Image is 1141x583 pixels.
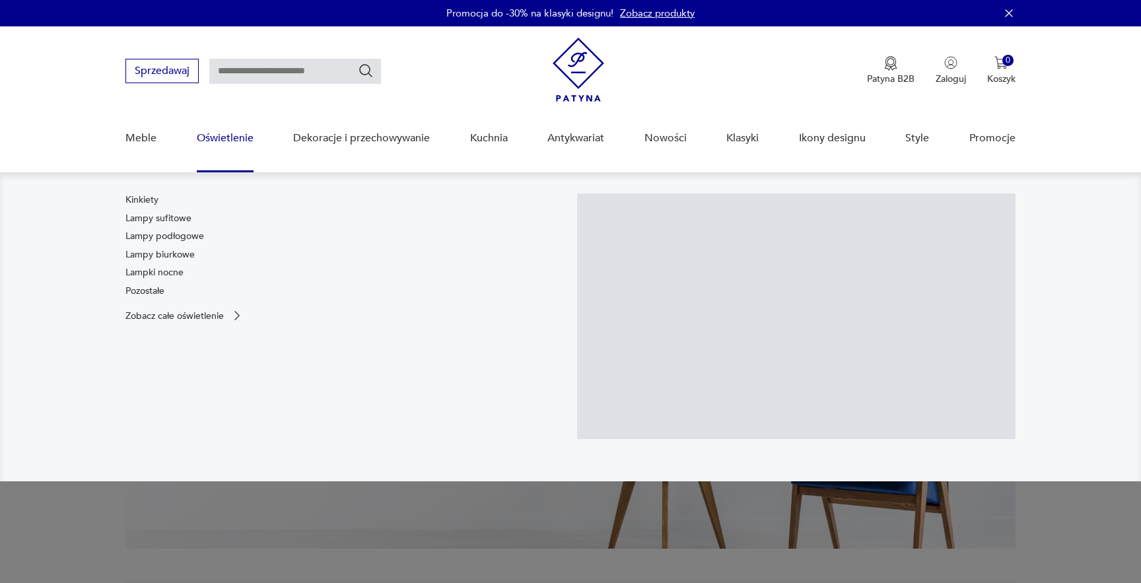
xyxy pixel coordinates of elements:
[644,113,687,164] a: Nowości
[125,212,191,225] a: Lampy sufitowe
[197,113,254,164] a: Oświetlenie
[936,56,966,85] button: Zaloguj
[125,312,224,320] p: Zobacz całe oświetlenie
[125,266,184,279] a: Lampki nocne
[987,56,1016,85] button: 0Koszyk
[125,309,244,322] a: Zobacz całe oświetlenie
[867,73,915,85] p: Patyna B2B
[547,113,604,164] a: Antykwariat
[125,285,164,298] a: Pozostałe
[969,113,1016,164] a: Promocje
[293,113,430,164] a: Dekoracje i przechowywanie
[125,67,199,77] a: Sprzedawaj
[125,59,199,83] button: Sprzedawaj
[125,230,204,243] a: Lampy podłogowe
[936,73,966,85] p: Zaloguj
[905,113,929,164] a: Style
[125,193,158,207] a: Kinkiety
[470,113,508,164] a: Kuchnia
[884,56,897,71] img: Ikona medalu
[125,113,156,164] a: Meble
[446,7,613,20] p: Promocja do -30% na klasyki designu!
[867,56,915,85] a: Ikona medaluPatyna B2B
[944,56,957,69] img: Ikonka użytkownika
[553,38,604,102] img: Patyna - sklep z meblami i dekoracjami vintage
[799,113,866,164] a: Ikony designu
[125,248,195,261] a: Lampy biurkowe
[867,56,915,85] button: Patyna B2B
[1002,55,1014,66] div: 0
[987,73,1016,85] p: Koszyk
[620,7,695,20] a: Zobacz produkty
[358,63,374,79] button: Szukaj
[726,113,759,164] a: Klasyki
[994,56,1008,69] img: Ikona koszyka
